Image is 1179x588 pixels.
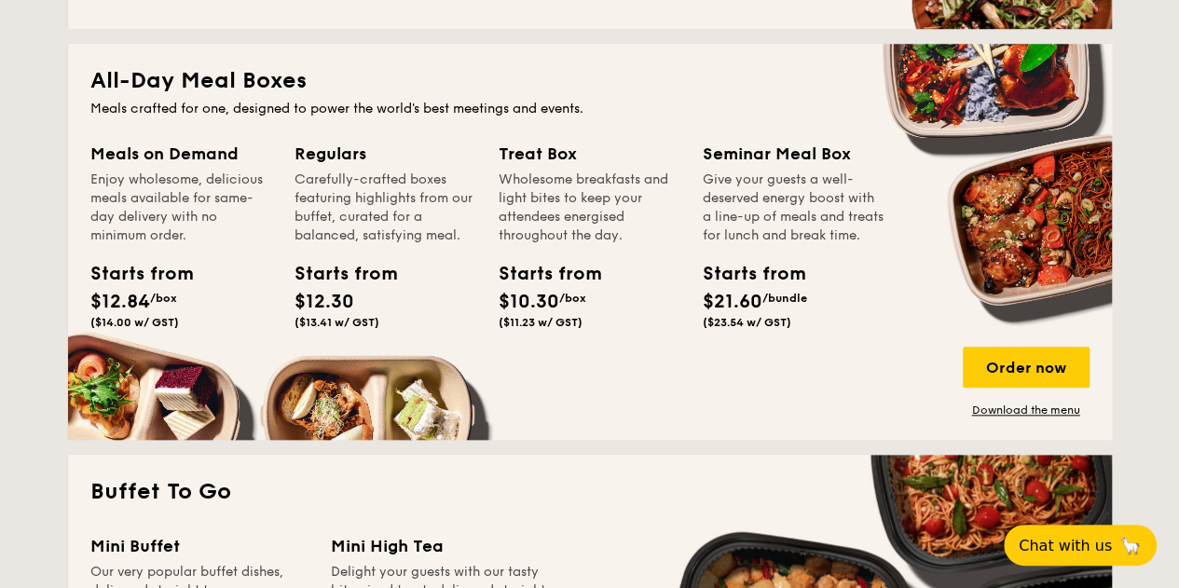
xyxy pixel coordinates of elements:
[703,141,884,167] div: Seminar Meal Box
[295,171,476,245] div: Carefully-crafted boxes featuring highlights from our buffet, curated for a balanced, satisfying ...
[90,66,1090,96] h2: All-Day Meal Boxes
[1119,535,1142,556] span: 🦙
[90,100,1090,118] div: Meals crafted for one, designed to power the world's best meetings and events.
[331,533,549,559] div: Mini High Tea
[90,171,272,245] div: Enjoy wholesome, delicious meals available for same-day delivery with no minimum order.
[150,292,177,305] span: /box
[703,291,762,313] span: $21.60
[703,316,791,329] span: ($23.54 w/ GST)
[963,347,1090,388] div: Order now
[1019,537,1112,554] span: Chat with us
[295,260,378,288] div: Starts from
[90,291,150,313] span: $12.84
[295,141,476,167] div: Regulars
[499,141,680,167] div: Treat Box
[499,171,680,245] div: Wholesome breakfasts and light bites to keep your attendees energised throughout the day.
[90,141,272,167] div: Meals on Demand
[499,316,583,329] span: ($11.23 w/ GST)
[963,403,1090,417] a: Download the menu
[499,291,559,313] span: $10.30
[499,260,583,288] div: Starts from
[1004,525,1157,566] button: Chat with us🦙
[762,292,807,305] span: /bundle
[295,316,379,329] span: ($13.41 w/ GST)
[703,171,884,245] div: Give your guests a well-deserved energy boost with a line-up of meals and treats for lunch and br...
[90,533,308,559] div: Mini Buffet
[90,260,174,288] div: Starts from
[90,477,1090,507] h2: Buffet To Go
[559,292,586,305] span: /box
[703,260,787,288] div: Starts from
[90,316,179,329] span: ($14.00 w/ GST)
[295,291,354,313] span: $12.30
